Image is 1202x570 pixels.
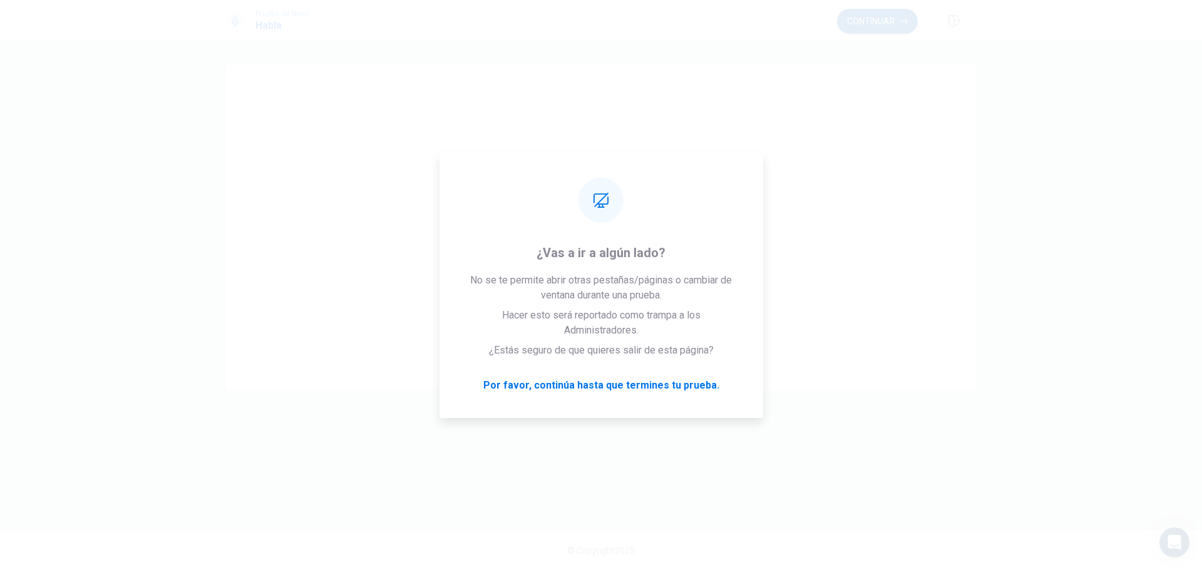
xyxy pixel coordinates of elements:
span: Has visto todas las preguntas en la sección de Habla [476,240,726,255]
span: Prueba de Nivel [255,9,309,18]
span: Haz clic en continuar para seguir adelante. [476,265,726,280]
span: © Copyright 2025 [567,546,635,556]
div: Open Intercom Messenger [1159,527,1189,557]
button: Continuar [837,9,918,34]
h1: Habla [255,18,309,33]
